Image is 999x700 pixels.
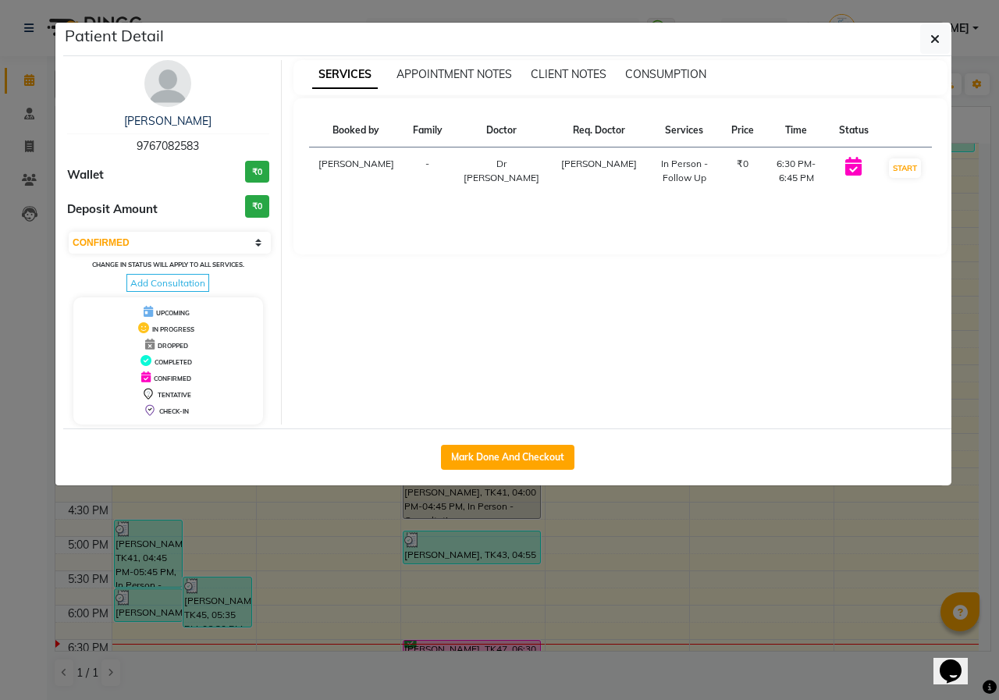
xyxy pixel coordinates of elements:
[155,358,192,366] span: COMPLETED
[396,67,512,81] span: APPOINTMENT NOTES
[561,158,637,169] span: [PERSON_NAME]
[309,114,404,147] th: Booked by
[158,342,188,350] span: DROPPED
[154,375,191,382] span: CONFIRMED
[309,147,404,195] td: [PERSON_NAME]
[126,274,209,292] span: Add Consultation
[404,147,452,195] td: -
[137,139,199,153] span: 9767082583
[156,309,190,317] span: UPCOMING
[144,60,191,107] img: avatar
[159,407,189,415] span: CHECK-IN
[722,114,763,147] th: Price
[158,391,191,399] span: TENTATIVE
[245,195,269,218] h3: ₹0
[933,638,983,684] iframe: chat widget
[625,67,706,81] span: CONSUMPTION
[889,158,921,178] button: START
[656,157,712,185] div: In Person - Follow Up
[65,24,164,48] h5: Patient Detail
[404,114,452,147] th: Family
[152,325,194,333] span: IN PROGRESS
[552,114,646,147] th: Req. Doctor
[124,114,212,128] a: [PERSON_NAME]
[763,114,830,147] th: Time
[531,67,606,81] span: CLIENT NOTES
[763,147,830,195] td: 6:30 PM-6:45 PM
[452,114,553,147] th: Doctor
[245,161,269,183] h3: ₹0
[830,114,878,147] th: Status
[312,61,378,89] span: SERVICES
[67,166,104,184] span: Wallet
[441,445,574,470] button: Mark Done And Checkout
[92,261,244,268] small: Change in status will apply to all services.
[646,114,721,147] th: Services
[464,158,539,183] span: Dr [PERSON_NAME]
[67,201,158,219] span: Deposit Amount
[731,157,754,171] div: ₹0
